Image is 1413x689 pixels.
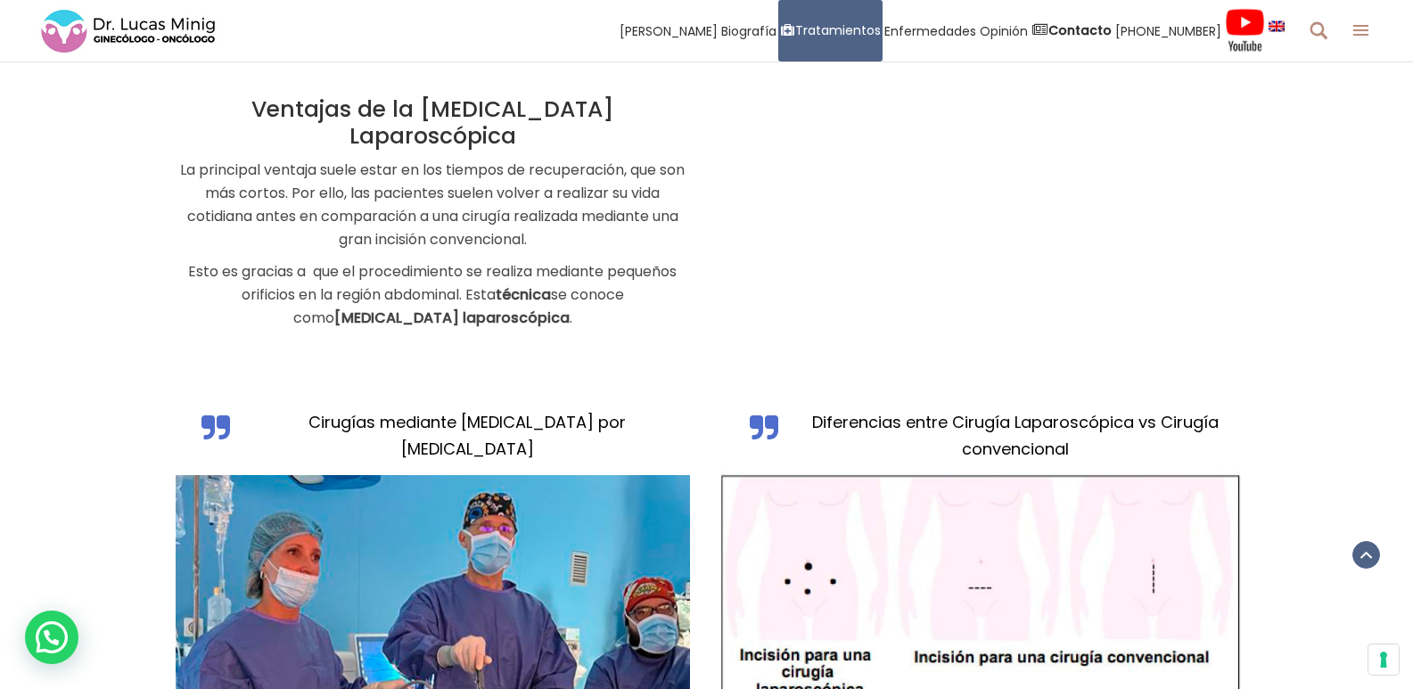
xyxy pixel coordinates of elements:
span: Cirugías mediante [MEDICAL_DATA] por [MEDICAL_DATA] [308,411,626,460]
span: Ventajas de la [MEDICAL_DATA] Laparoscópica [251,94,614,152]
button: Sus preferencias de consentimiento para tecnologías de seguimiento [1368,644,1399,675]
strong: técnica [496,284,551,305]
span: [PERSON_NAME] [620,21,718,41]
span: Opinión [980,21,1028,41]
img: Videos Youtube Ginecología [1225,8,1265,53]
span: Tratamientos [795,21,881,41]
span: Diferencias entre Cirugía Laparoscópica vs Cirugía convencional [812,411,1219,460]
strong: Contacto [1048,21,1112,39]
span: Biografía [721,21,776,41]
span: Esto es gracias a que el procedimiento se realiza mediante pequeños orificios en la región abdomi... [188,261,677,328]
span: Enfermedades [884,21,976,41]
strong: [MEDICAL_DATA] laparoscópica [334,308,570,328]
img: language english [1269,21,1285,31]
span: La principal ventaja suele estar en los tiempos de recuperación, que son más cortos. Por ello, la... [180,160,685,250]
iframe: ¿Como se realiza una histerectomía laparoscópica? Ginecólogo Dr. Lucas Minig Valencia, España [720,78,1242,372]
span: [PHONE_NUMBER] [1115,21,1221,41]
